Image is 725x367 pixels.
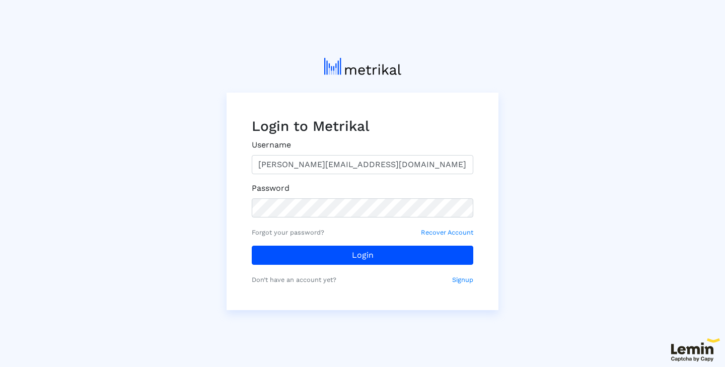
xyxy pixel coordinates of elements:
small: Don’t have an account yet? [252,275,336,284]
button: Login [252,246,473,265]
img: metrical-logo-light.png [324,58,401,75]
small: Forgot your password? [252,228,324,237]
label: Username [252,139,291,151]
small: Recover Account [421,228,473,237]
small: Signup [452,275,473,284]
h3: Login to Metrikal [252,118,473,135]
img: 63f920f45959a057750d25c1_lem1.svg [671,338,720,362]
label: Password [252,182,289,194]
